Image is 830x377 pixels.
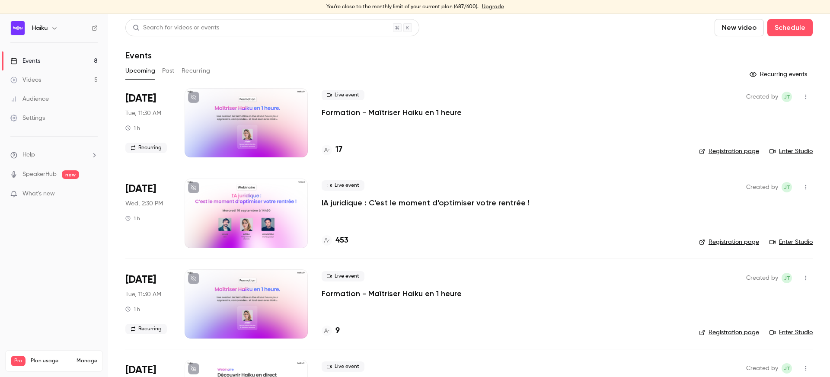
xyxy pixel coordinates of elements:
[125,109,161,118] span: Tue, 11:30 AM
[784,182,790,192] span: jT
[784,273,790,283] span: jT
[125,64,155,78] button: Upcoming
[782,273,792,283] span: jean Touzet
[62,170,79,179] span: new
[746,67,813,81] button: Recurring events
[322,235,348,246] a: 453
[746,182,778,192] span: Created by
[32,24,48,32] h6: Haiku
[322,325,340,337] a: 9
[322,107,462,118] a: Formation - Maîtriser Haiku en 1 heure
[746,273,778,283] span: Created by
[335,235,348,246] h4: 453
[782,92,792,102] span: jean Touzet
[125,143,167,153] span: Recurring
[784,92,790,102] span: jT
[133,23,219,32] div: Search for videos or events
[125,273,156,287] span: [DATE]
[699,328,759,337] a: Registration page
[699,147,759,156] a: Registration page
[746,92,778,102] span: Created by
[767,19,813,36] button: Schedule
[125,215,140,222] div: 1 h
[22,150,35,160] span: Help
[125,324,167,334] span: Recurring
[10,95,49,103] div: Audience
[125,199,163,208] span: Wed, 2:30 PM
[125,290,161,299] span: Tue, 11:30 AM
[125,125,140,131] div: 1 h
[125,306,140,313] div: 1 h
[322,361,364,372] span: Live event
[10,150,98,160] li: help-dropdown-opener
[22,189,55,198] span: What's new
[699,238,759,246] a: Registration page
[10,114,45,122] div: Settings
[715,19,764,36] button: New video
[125,92,156,105] span: [DATE]
[10,57,40,65] div: Events
[182,64,211,78] button: Recurring
[125,179,171,248] div: Sep 10 Wed, 2:30 PM (Europe/Paris)
[125,88,171,157] div: Sep 9 Tue, 11:30 AM (Europe/Paris)
[746,363,778,374] span: Created by
[322,198,530,208] a: IA juridique : C'est le moment d'optimiser votre rentrée !
[22,170,57,179] a: SpeakerHub
[769,238,813,246] a: Enter Studio
[11,356,26,366] span: Pro
[784,363,790,374] span: jT
[31,358,71,364] span: Plan usage
[769,328,813,337] a: Enter Studio
[782,182,792,192] span: jean Touzet
[125,182,156,196] span: [DATE]
[335,325,340,337] h4: 9
[77,358,97,364] a: Manage
[322,90,364,100] span: Live event
[125,363,156,377] span: [DATE]
[125,269,171,339] div: Sep 16 Tue, 11:30 AM (Europe/Paris)
[11,21,25,35] img: Haiku
[482,3,504,10] a: Upgrade
[322,288,462,299] a: Formation - Maîtriser Haiku en 1 heure
[10,76,41,84] div: Videos
[335,144,342,156] h4: 17
[322,180,364,191] span: Live event
[769,147,813,156] a: Enter Studio
[322,271,364,281] span: Live event
[162,64,175,78] button: Past
[125,50,152,61] h1: Events
[782,363,792,374] span: jean Touzet
[322,144,342,156] a: 17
